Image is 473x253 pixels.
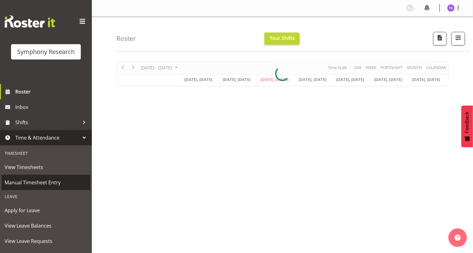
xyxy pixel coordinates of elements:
[5,206,87,215] span: Apply for Leave
[5,178,87,187] span: Manual Timesheet Entry
[5,221,87,230] span: View Leave Balances
[455,235,461,241] img: help-xxl-2.png
[5,236,87,246] span: View Leave Requests
[447,4,455,12] img: titi-strickland1975.jpg
[2,175,90,190] a: Manual Timesheet Entry
[15,118,80,127] span: Shifts
[452,32,465,45] button: Filter Shifts
[2,233,90,249] a: View Leave Requests
[15,133,80,142] span: Time & Attendance
[2,190,90,203] div: Leave
[5,163,87,172] span: View Timesheets
[265,33,300,45] button: Your Shifts
[2,203,90,218] a: Apply for Leave
[433,32,447,45] button: Download a PDF of the roster according to the set date range.
[5,15,55,28] img: Rosterit website logo
[15,102,89,112] span: Inbox
[2,147,90,159] div: Timesheet
[2,159,90,175] a: View Timesheets
[116,35,136,42] h4: Roster
[15,87,89,96] span: Roster
[461,105,473,147] button: Feedback - Show survey
[17,47,75,56] div: Symphony Research
[2,218,90,233] a: View Leave Balances
[269,35,295,41] span: Your Shifts
[464,112,470,133] span: Feedback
